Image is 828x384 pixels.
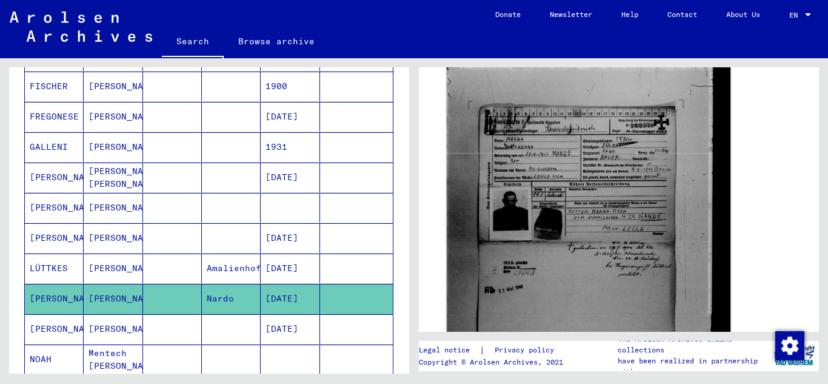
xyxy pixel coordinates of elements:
[25,345,84,374] mat-cell: NOAH
[84,284,142,314] mat-cell: [PERSON_NAME]
[202,254,261,283] mat-cell: Amalienhof
[84,163,142,192] mat-cell: [PERSON_NAME] [PERSON_NAME]
[419,344,479,357] a: Legal notice
[25,163,84,192] mat-cell: [PERSON_NAME]
[261,163,319,192] mat-cell: [DATE]
[84,132,142,162] mat-cell: [PERSON_NAME]
[25,254,84,283] mat-cell: LÜTTKES
[84,314,142,344] mat-cell: [PERSON_NAME]
[261,254,319,283] mat-cell: [DATE]
[261,314,319,344] mat-cell: [DATE]
[25,223,84,253] mat-cell: [PERSON_NAME]
[419,344,569,357] div: |
[618,355,769,377] p: have been realized in partnership with
[224,27,329,56] a: Browse archive
[25,102,84,132] mat-cell: FREGONESE
[202,284,261,314] mat-cell: Nardo
[261,284,319,314] mat-cell: [DATE]
[84,345,142,374] mat-cell: Mentech [PERSON_NAME]
[84,72,142,101] mat-cell: [PERSON_NAME]
[261,72,319,101] mat-cell: 1900
[775,331,804,360] img: Change consent
[10,12,152,42] img: Arolsen_neg.svg
[25,314,84,344] mat-cell: [PERSON_NAME]
[25,284,84,314] mat-cell: [PERSON_NAME]
[25,72,84,101] mat-cell: FISCHER
[162,27,224,58] a: Search
[419,357,569,368] p: Copyright © Arolsen Archives, 2021
[772,340,817,371] img: yv_logo.png
[84,223,142,253] mat-cell: [PERSON_NAME]
[261,102,319,132] mat-cell: [DATE]
[789,11,803,19] span: EN
[261,223,319,253] mat-cell: [DATE]
[25,193,84,223] mat-cell: [PERSON_NAME]
[261,132,319,162] mat-cell: 1931
[618,334,769,355] p: The Arolsen Archives online collections
[485,344,569,357] a: Privacy policy
[84,254,142,283] mat-cell: [PERSON_NAME]
[25,132,84,162] mat-cell: GALLENI
[84,193,142,223] mat-cell: [PERSON_NAME]
[84,102,142,132] mat-cell: [PERSON_NAME]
